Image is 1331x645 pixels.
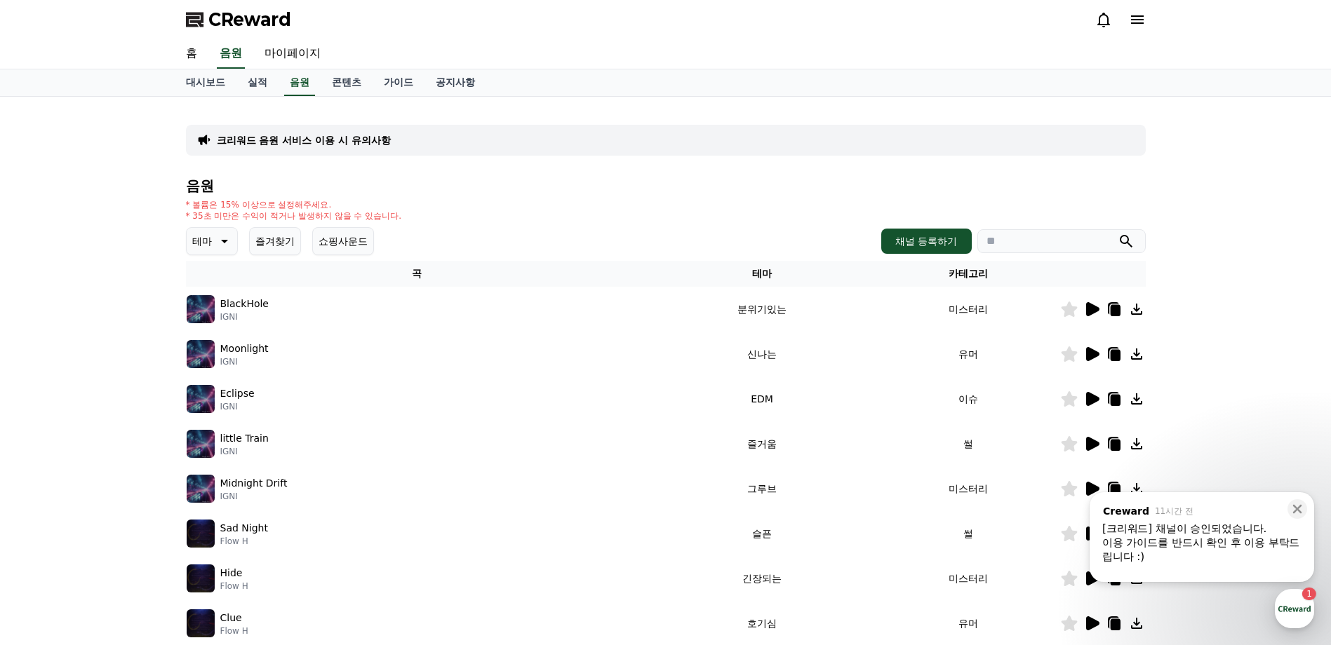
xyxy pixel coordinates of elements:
[175,39,208,69] a: 홈
[373,69,424,96] a: 가이드
[93,444,181,480] a: 1대화
[648,287,876,332] td: 분위기있는
[648,421,876,466] td: 즐거움
[181,444,269,480] a: 설정
[186,261,648,287] th: 곡
[187,340,215,368] img: music
[186,199,402,210] p: * 볼륨은 15% 이상으로 설정해주세요.
[217,133,391,147] a: 크리워드 음원 서비스 이용 시 유의사항
[4,444,93,480] a: 홈
[321,69,373,96] a: 콘텐츠
[44,466,53,477] span: 홈
[187,475,215,503] img: music
[186,8,291,31] a: CReward
[217,39,245,69] a: 음원
[648,332,876,376] td: 신나는
[253,39,332,69] a: 마이페이지
[128,466,145,477] span: 대화
[220,521,268,536] p: Sad Night
[876,376,1060,421] td: 이슈
[220,625,248,637] p: Flow H
[217,466,234,477] span: 설정
[175,69,236,96] a: 대시보드
[186,178,1146,193] h4: 음원
[876,421,1060,466] td: 썰
[186,227,238,255] button: 테마
[220,401,255,412] p: IGNI
[648,511,876,556] td: 슬픈
[876,287,1060,332] td: 미스터리
[220,356,269,367] p: IGNI
[220,386,255,401] p: Eclipse
[220,297,269,311] p: BlackHole
[220,491,288,502] p: IGNI
[220,446,269,457] p: IGNI
[220,580,248,592] p: Flow H
[876,466,1060,511] td: 미스터리
[220,611,242,625] p: Clue
[192,231,212,251] p: 테마
[187,430,215,458] img: music
[236,69,279,96] a: 실적
[220,476,288,491] p: Midnight Drift
[208,8,291,31] span: CReward
[187,520,215,548] img: music
[187,564,215,592] img: music
[187,295,215,323] img: music
[220,566,243,580] p: Hide
[876,332,1060,376] td: 유머
[312,227,374,255] button: 쇼핑사운드
[648,466,876,511] td: 그루브
[648,376,876,421] td: EDM
[876,511,1060,556] td: 썰
[284,69,315,96] a: 음원
[424,69,486,96] a: 공지사항
[220,431,269,446] p: little Train
[881,229,971,254] button: 채널 등록하기
[142,444,147,455] span: 1
[648,556,876,601] td: 긴장되는
[648,261,876,287] th: 테마
[876,261,1060,287] th: 카테고리
[187,609,215,637] img: music
[220,311,269,322] p: IGNI
[220,536,268,547] p: Flow H
[187,385,215,413] img: music
[220,341,269,356] p: Moonlight
[249,227,301,255] button: 즐겨찾기
[186,210,402,222] p: * 35초 미만은 수익이 적거나 발생하지 않을 수 있습니다.
[876,556,1060,601] td: 미스터리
